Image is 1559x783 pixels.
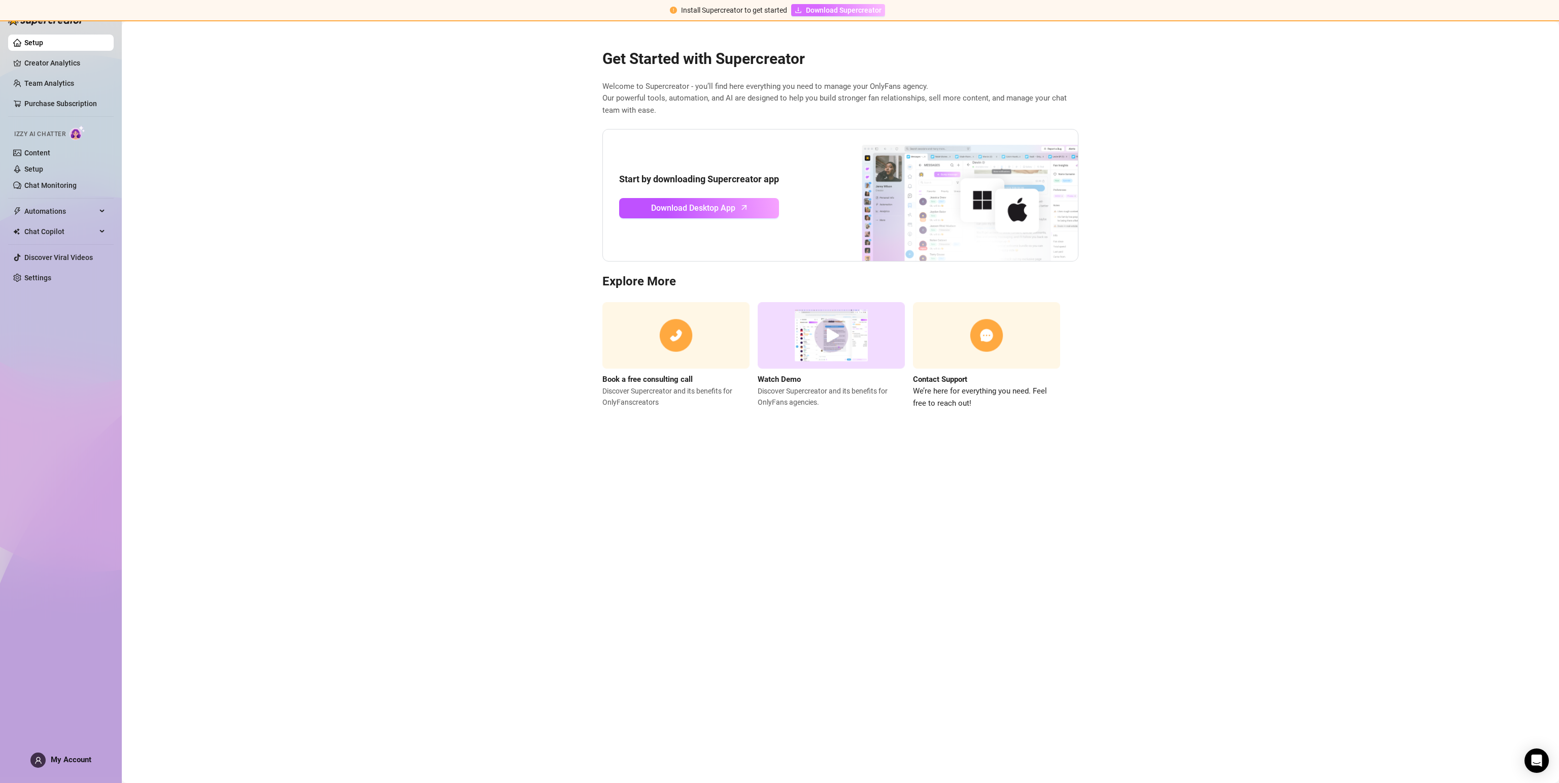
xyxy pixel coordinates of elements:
a: Creator Analytics [24,55,106,71]
span: We’re here for everything you need. Feel free to reach out! [913,385,1060,409]
a: Setup [24,165,43,173]
a: Discover Viral Videos [24,253,93,262]
a: Setup [24,39,43,47]
a: Watch DemoDiscover Supercreator and its benefits for OnlyFans agencies. [758,302,905,409]
strong: Watch Demo [758,375,801,384]
span: thunderbolt [13,207,21,215]
strong: Start by downloading Supercreator app [619,174,779,184]
h3: Explore More [602,274,1078,290]
span: user [35,757,42,764]
a: Settings [24,274,51,282]
span: Download Desktop App [651,202,735,214]
a: Purchase Subscription [24,100,97,108]
h2: Get Started with Supercreator [602,49,1078,69]
img: contact support [913,302,1060,369]
span: Install Supercreator to get started [681,6,787,14]
span: Welcome to Supercreator - you’ll find here everything you need to manage your OnlyFans agency. Ou... [602,81,1078,117]
a: Download Desktop Apparrow-up [619,198,779,218]
a: Team Analytics [24,79,74,87]
a: Chat Monitoring [24,181,77,189]
span: arrow-up [738,202,750,213]
img: supercreator demo [758,302,905,369]
span: Izzy AI Chatter [14,129,65,139]
img: Chat Copilot [13,228,20,235]
span: Discover Supercreator and its benefits for OnlyFans creators [602,385,750,408]
img: download app [824,129,1078,262]
span: Discover Supercreator and its benefits for OnlyFans agencies. [758,385,905,408]
strong: Book a free consulting call [602,375,693,384]
span: exclamation-circle [670,7,677,14]
span: Chat Copilot [24,223,96,240]
div: Open Intercom Messenger [1524,748,1549,773]
a: Content [24,149,50,157]
span: Automations [24,203,96,219]
img: consulting call [602,302,750,369]
span: download [795,7,802,14]
a: Book a free consulting callDiscover Supercreator and its benefits for OnlyFanscreators [602,302,750,409]
strong: Contact Support [913,375,967,384]
img: AI Chatter [70,125,85,140]
span: My Account [51,755,91,764]
span: Download Supercreator [806,5,882,16]
a: Download Supercreator [791,4,885,16]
